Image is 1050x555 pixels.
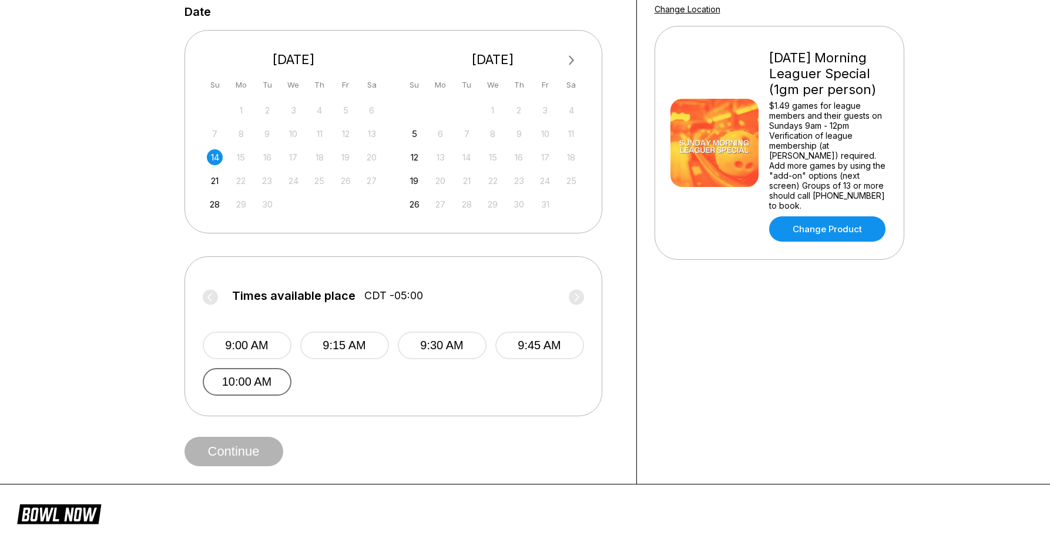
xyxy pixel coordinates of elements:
[311,149,327,165] div: Not available Thursday, September 18th, 2025
[563,77,579,93] div: Sa
[338,102,354,118] div: Not available Friday, September 5th, 2025
[563,173,579,189] div: Not available Saturday, October 25th, 2025
[407,126,422,142] div: Choose Sunday, October 5th, 2025
[407,173,422,189] div: Choose Sunday, October 19th, 2025
[485,196,501,212] div: Not available Wednesday, October 29th, 2025
[511,173,527,189] div: Not available Thursday, October 23rd, 2025
[300,332,389,359] button: 9:15 AM
[407,196,422,212] div: Choose Sunday, October 26th, 2025
[207,149,223,165] div: Choose Sunday, September 14th, 2025
[286,126,301,142] div: Not available Wednesday, September 10th, 2025
[537,102,553,118] div: Not available Friday, October 3rd, 2025
[459,173,475,189] div: Not available Tuesday, October 21st, 2025
[207,196,223,212] div: Choose Sunday, September 28th, 2025
[259,126,275,142] div: Not available Tuesday, September 9th, 2025
[207,126,223,142] div: Not available Sunday, September 7th, 2025
[364,289,423,302] span: CDT -05:00
[459,196,475,212] div: Not available Tuesday, October 28th, 2025
[233,77,249,93] div: Mo
[233,149,249,165] div: Not available Monday, September 15th, 2025
[432,149,448,165] div: Not available Monday, October 13th, 2025
[286,149,301,165] div: Not available Wednesday, September 17th, 2025
[311,102,327,118] div: Not available Thursday, September 4th, 2025
[207,173,223,189] div: Choose Sunday, September 21st, 2025
[206,101,382,212] div: month 2025-09
[398,332,487,359] button: 9:30 AM
[207,77,223,93] div: Su
[259,173,275,189] div: Not available Tuesday, September 23rd, 2025
[233,196,249,212] div: Not available Monday, September 29th, 2025
[259,196,275,212] div: Not available Tuesday, September 30th, 2025
[402,52,584,68] div: [DATE]
[311,77,327,93] div: Th
[232,289,355,302] span: Times available place
[364,149,380,165] div: Not available Saturday, September 20th, 2025
[259,102,275,118] div: Not available Tuesday, September 2nd, 2025
[364,173,380,189] div: Not available Saturday, September 27th, 2025
[459,126,475,142] div: Not available Tuesday, October 7th, 2025
[405,101,581,212] div: month 2025-10
[563,149,579,165] div: Not available Saturday, October 18th, 2025
[432,77,448,93] div: Mo
[511,149,527,165] div: Not available Thursday, October 16th, 2025
[432,196,448,212] div: Not available Monday, October 27th, 2025
[364,126,380,142] div: Not available Saturday, September 13th, 2025
[286,102,301,118] div: Not available Wednesday, September 3rd, 2025
[485,102,501,118] div: Not available Wednesday, October 1st, 2025
[286,173,301,189] div: Not available Wednesday, September 24th, 2025
[511,77,527,93] div: Th
[537,196,553,212] div: Not available Friday, October 31st, 2025
[259,77,275,93] div: Tu
[459,149,475,165] div: Not available Tuesday, October 14th, 2025
[563,102,579,118] div: Not available Saturday, October 4th, 2025
[670,99,759,187] img: Sunday Morning Leaguer Special (1gm per person)
[233,102,249,118] div: Not available Monday, September 1st, 2025
[562,51,581,70] button: Next Month
[338,149,354,165] div: Not available Friday, September 19th, 2025
[537,126,553,142] div: Not available Friday, October 10th, 2025
[432,126,448,142] div: Not available Monday, October 6th, 2025
[407,149,422,165] div: Choose Sunday, October 12th, 2025
[485,126,501,142] div: Not available Wednesday, October 8th, 2025
[769,216,885,242] a: Change Product
[338,77,354,93] div: Fr
[485,149,501,165] div: Not available Wednesday, October 15th, 2025
[364,102,380,118] div: Not available Saturday, September 6th, 2025
[511,102,527,118] div: Not available Thursday, October 2nd, 2025
[338,126,354,142] div: Not available Friday, September 12th, 2025
[311,126,327,142] div: Not available Thursday, September 11th, 2025
[338,173,354,189] div: Not available Friday, September 26th, 2025
[259,149,275,165] div: Not available Tuesday, September 16th, 2025
[286,77,301,93] div: We
[432,173,448,189] div: Not available Monday, October 20th, 2025
[495,332,584,359] button: 9:45 AM
[459,77,475,93] div: Tu
[511,126,527,142] div: Not available Thursday, October 9th, 2025
[364,77,380,93] div: Sa
[184,5,211,18] label: Date
[511,196,527,212] div: Not available Thursday, October 30th, 2025
[203,332,291,359] button: 9:00 AM
[485,77,501,93] div: We
[563,126,579,142] div: Not available Saturday, October 11th, 2025
[311,173,327,189] div: Not available Thursday, September 25th, 2025
[769,50,888,98] div: [DATE] Morning Leaguer Special (1gm per person)
[537,173,553,189] div: Not available Friday, October 24th, 2025
[655,4,720,14] a: Change Location
[203,52,385,68] div: [DATE]
[769,101,888,210] div: $1.49 games for league members and their guests on Sundays 9am - 12pm Verification of league memb...
[537,149,553,165] div: Not available Friday, October 17th, 2025
[485,173,501,189] div: Not available Wednesday, October 22nd, 2025
[537,77,553,93] div: Fr
[407,77,422,93] div: Su
[233,173,249,189] div: Not available Monday, September 22nd, 2025
[233,126,249,142] div: Not available Monday, September 8th, 2025
[203,368,291,396] button: 10:00 AM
